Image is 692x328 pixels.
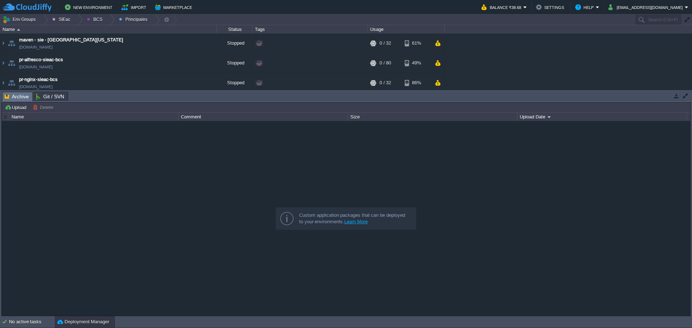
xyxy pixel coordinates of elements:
[121,3,148,12] button: Import
[19,83,53,90] span: [DOMAIN_NAME]
[217,33,253,53] div: Stopped
[482,3,523,12] button: Balance ₹38.68
[344,219,368,224] a: Learn More
[1,25,216,33] div: Name
[6,53,17,73] img: AMDAwAAAACH5BAEAAAAALAAAAAABAAEAAAICRAEAOw==
[52,14,73,24] button: SIEac
[57,318,109,325] button: Deployment Manager
[0,73,6,93] img: AMDAwAAAACH5BAEAAAAALAAAAAABAAEAAAICRAEAOw==
[33,104,56,111] button: Delete
[405,73,428,93] div: 86%
[6,33,17,53] img: AMDAwAAAACH5BAEAAAAALAAAAAABAAEAAAICRAEAOw==
[155,3,194,12] button: Marketplace
[217,53,253,73] div: Stopped
[179,113,348,121] div: Comment
[299,212,410,225] div: Custom application packages that can be deployed to your environments.
[65,3,115,12] button: New Environment
[36,92,64,101] span: Git / SVN
[87,14,105,24] button: BCS
[3,3,52,12] img: CloudJiffy
[380,33,391,53] div: 0 / 32
[0,53,6,73] img: AMDAwAAAACH5BAEAAAAALAAAAAABAAEAAAICRAEAOw==
[17,29,20,31] img: AMDAwAAAACH5BAEAAAAALAAAAAABAAEAAAICRAEAOw==
[405,33,428,53] div: 61%
[3,14,38,24] button: Env Groups
[119,14,150,24] button: Principales
[19,44,53,51] span: [DOMAIN_NAME]
[9,316,54,328] div: No active tasks
[19,63,53,71] span: [DOMAIN_NAME]
[368,25,444,33] div: Usage
[217,25,252,33] div: Status
[0,33,6,53] img: AMDAwAAAACH5BAEAAAAALAAAAAABAAEAAAICRAEAOw==
[19,56,63,63] a: pr-alfresco-sieac-bcs
[349,113,517,121] div: Size
[5,92,29,101] span: Archive
[253,25,368,33] div: Tags
[536,3,566,12] button: Settings
[10,113,178,121] div: Name
[19,76,58,83] a: pr-nginx-sieac-bcs
[19,36,123,44] a: maven - sie - [GEOGRAPHIC_DATA][US_STATE]
[380,73,391,93] div: 0 / 32
[5,104,28,111] button: Upload
[575,3,596,12] button: Help
[380,53,391,73] div: 0 / 80
[608,3,685,12] button: [EMAIL_ADDRESS][DOMAIN_NAME]
[6,73,17,93] img: AMDAwAAAACH5BAEAAAAALAAAAAABAAEAAAICRAEAOw==
[518,113,687,121] div: Upload Date
[405,53,428,73] div: 49%
[662,299,685,321] iframe: chat widget
[217,73,253,93] div: Stopped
